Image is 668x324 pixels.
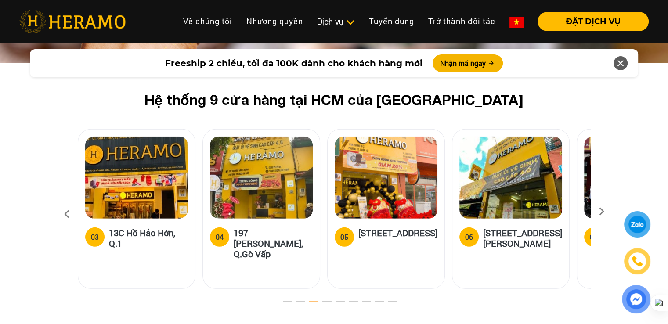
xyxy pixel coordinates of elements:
a: Trở thành đối tác [421,12,502,31]
img: heramo-197-nguyen-van-luong [210,137,313,219]
img: heramo-314-le-van-viet-phuong-tang-nhon-phu-b-quan-9 [459,137,562,219]
h5: [STREET_ADDRESS][PERSON_NAME] [483,227,562,248]
button: 2 [290,300,299,309]
h5: 13C Hồ Hảo Hớn, Q.1 [109,227,188,248]
img: vn-flag.png [509,17,524,28]
a: Về chúng tôi [176,12,239,31]
button: 7 [356,300,365,309]
div: 05 [340,232,348,242]
button: ĐẶT DỊCH VỤ [538,12,649,31]
div: 07 [590,232,598,242]
h5: [STREET_ADDRESS] [358,227,437,245]
button: 6 [343,300,352,309]
span: Freeship 2 chiều, tối đa 100K dành cho khách hàng mới [165,57,422,70]
a: Nhượng quyền [239,12,310,31]
button: 9 [383,300,391,309]
h5: 197 [PERSON_NAME], Q.Gò Vấp [234,227,313,259]
button: 4 [317,300,325,309]
button: 8 [369,300,378,309]
img: heramo-13c-ho-hao-hon-quan-1 [85,137,188,219]
h2: Hệ thống 9 cửa hàng tại HCM của [GEOGRAPHIC_DATA] [92,91,577,108]
img: subToggleIcon [346,18,355,27]
button: Nhận mã ngay [433,54,503,72]
a: ĐẶT DỊCH VỤ [531,18,649,25]
img: phone-icon [632,256,642,266]
div: 04 [216,232,224,242]
div: Dịch vụ [317,16,355,28]
div: 03 [91,232,99,242]
button: 1 [277,300,286,309]
div: 06 [465,232,473,242]
img: heramo-179b-duong-3-thang-2-phuong-11-quan-10 [335,137,437,219]
img: heramo-logo.png [19,10,126,33]
button: 5 [330,300,339,309]
button: 3 [303,300,312,309]
a: phone-icon [625,249,649,273]
a: Tuyển dụng [362,12,421,31]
